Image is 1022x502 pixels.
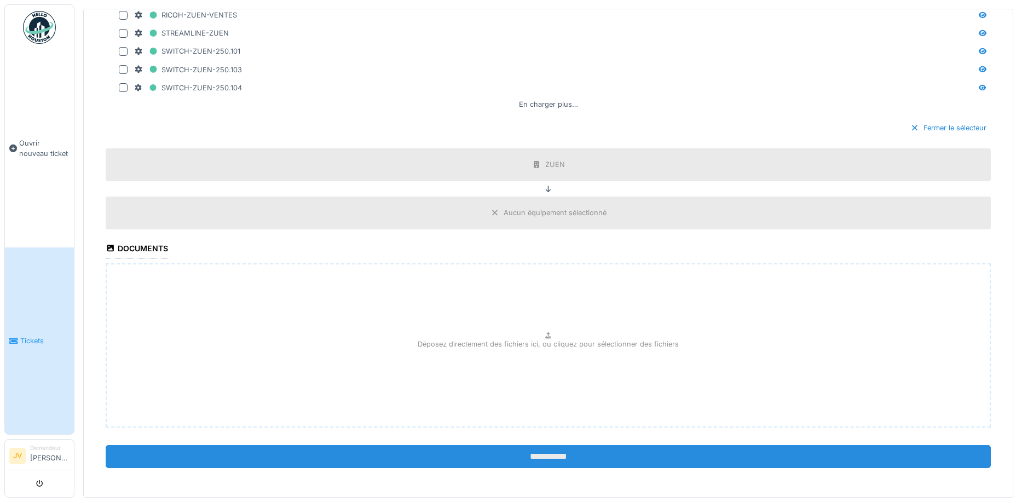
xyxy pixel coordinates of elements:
img: Badge_color-CXgf-gQk.svg [23,11,56,44]
div: Documents [106,240,168,259]
li: JV [9,448,26,464]
a: JV Demandeur[PERSON_NAME] [9,444,70,470]
div: Aucun équipement sélectionné [504,207,607,218]
div: Fermer le sélecteur [906,120,991,135]
div: RICOH-ZUEN-VENTES [134,8,237,22]
div: STREAMLINE-ZUEN [134,26,229,40]
span: Ouvrir nouveau ticket [19,138,70,159]
div: SWITCH-ZUEN-250.101 [134,44,240,58]
li: [PERSON_NAME] [30,444,70,468]
p: Déposez directement des fichiers ici, ou cliquez pour sélectionner des fichiers [418,339,679,349]
a: Ouvrir nouveau ticket [5,50,74,247]
div: Demandeur [30,444,70,452]
span: Tickets [20,336,70,346]
div: ZUEN [545,159,565,170]
div: SWITCH-ZUEN-250.104 [134,81,242,95]
div: En charger plus… [515,97,582,112]
a: Tickets [5,247,74,435]
div: SWITCH-ZUEN-250.103 [134,63,242,77]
